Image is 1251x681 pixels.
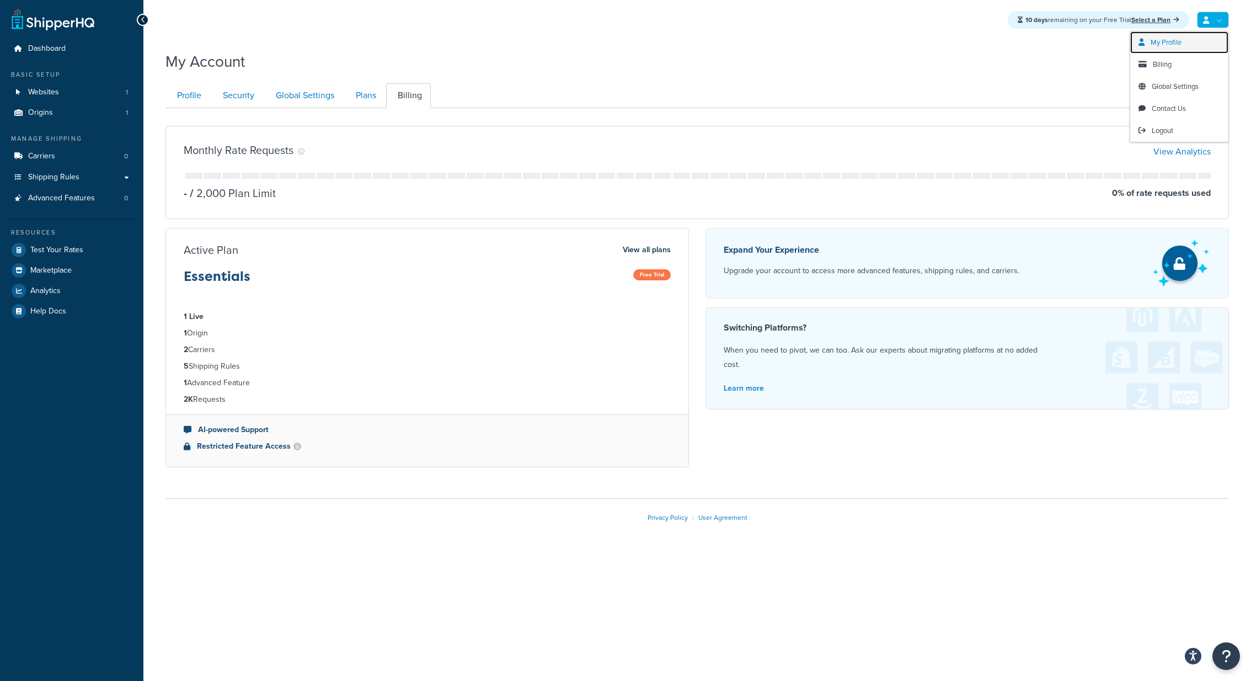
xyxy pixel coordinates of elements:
[8,82,135,103] li: Websites
[184,144,293,156] h3: Monthly Rate Requests
[184,377,671,389] li: Advanced Feature
[184,344,671,356] li: Carriers
[1130,98,1228,120] a: Contact Us
[184,344,188,355] strong: 2
[724,242,1019,258] p: Expand Your Experience
[184,311,204,322] strong: 1 Live
[28,152,55,161] span: Carriers
[126,108,128,118] span: 1
[1152,103,1186,114] span: Contact Us
[264,83,343,108] a: Global Settings
[184,440,671,453] li: Restricted Feature Access
[28,194,95,203] span: Advanced Features
[1131,15,1179,25] a: Select a Plan
[184,424,671,436] li: AI-powered Support
[623,243,671,257] a: View all plans
[190,185,194,201] span: /
[30,246,83,255] span: Test Your Rates
[184,327,187,339] strong: 1
[12,8,94,30] a: ShipperHQ Home
[184,185,187,201] p: -
[633,269,671,280] span: Free Trial
[8,39,135,59] a: Dashboard
[184,393,671,406] li: Requests
[1130,54,1228,76] a: Billing
[165,51,245,72] h1: My Account
[8,103,135,123] li: Origins
[8,188,135,209] a: Advanced Features 0
[648,513,688,523] a: Privacy Policy
[8,228,135,237] div: Resources
[126,88,128,97] span: 1
[184,360,189,372] strong: 5
[184,269,250,292] h3: Essentials
[705,228,1229,299] a: Expand Your Experience Upgrade your account to access more advanced features, shipping rules, and...
[724,321,1211,334] h4: Switching Platforms?
[124,152,128,161] span: 0
[187,185,276,201] p: 2,000 Plan Limit
[1152,81,1199,92] span: Global Settings
[1025,15,1048,25] strong: 10 days
[8,103,135,123] a: Origins 1
[30,307,66,316] span: Help Docs
[8,301,135,321] a: Help Docs
[1130,120,1228,142] a: Logout
[1212,642,1240,670] button: Open Resource Center
[724,343,1211,372] p: When you need to pivot, we can too. Ask our experts about migrating platforms at no added cost.
[184,393,193,405] strong: 2K
[8,260,135,280] a: Marketplace
[8,82,135,103] a: Websites 1
[8,188,135,209] li: Advanced Features
[184,377,187,389] strong: 1
[184,360,671,373] li: Shipping Rules
[344,83,385,108] a: Plans
[8,70,135,79] div: Basic Setup
[8,281,135,301] a: Analytics
[1130,76,1228,98] a: Global Settings
[1112,185,1211,201] p: 0 % of rate requests used
[211,83,263,108] a: Security
[8,146,135,167] a: Carriers 0
[28,108,53,118] span: Origins
[1153,145,1211,158] a: View Analytics
[28,88,59,97] span: Websites
[1151,37,1181,47] span: My Profile
[8,146,135,167] li: Carriers
[1153,59,1172,70] span: Billing
[724,263,1019,279] p: Upgrade your account to access more advanced features, shipping rules, and carriers.
[724,382,764,394] a: Learn more
[30,266,72,275] span: Marketplace
[28,173,79,182] span: Shipping Rules
[1130,31,1228,54] a: My Profile
[698,513,747,523] a: User Agreement
[124,194,128,203] span: 0
[692,513,694,523] span: |
[1152,125,1173,136] span: Logout
[184,327,671,339] li: Origin
[165,83,210,108] a: Profile
[386,83,431,108] a: Billing
[8,134,135,143] div: Manage Shipping
[28,44,66,54] span: Dashboard
[8,240,135,260] a: Test Your Rates
[8,167,135,188] a: Shipping Rules
[30,286,61,296] span: Analytics
[1008,11,1189,29] div: remaining on your Free Trial
[184,244,238,256] h3: Active Plan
